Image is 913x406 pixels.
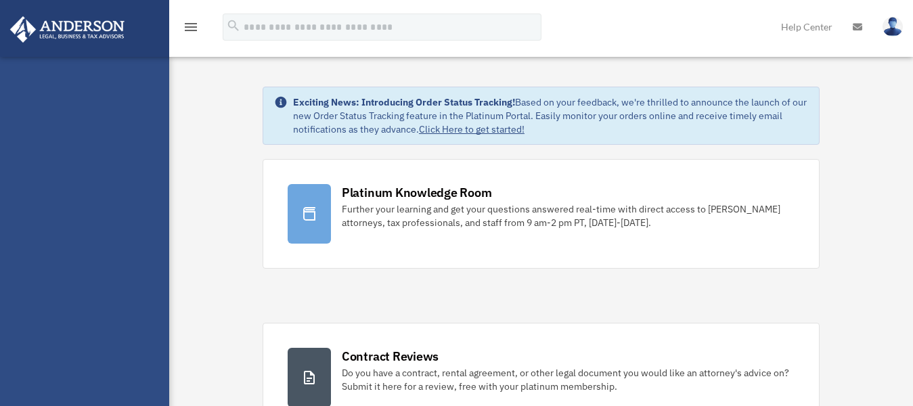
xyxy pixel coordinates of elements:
div: Platinum Knowledge Room [342,184,492,201]
i: search [226,18,241,33]
img: Anderson Advisors Platinum Portal [6,16,129,43]
a: menu [183,24,199,35]
img: User Pic [883,17,903,37]
i: menu [183,19,199,35]
div: Based on your feedback, we're thrilled to announce the launch of our new Order Status Tracking fe... [293,95,808,136]
div: Do you have a contract, rental agreement, or other legal document you would like an attorney's ad... [342,366,795,393]
div: Contract Reviews [342,348,439,365]
a: Click Here to get started! [419,123,525,135]
strong: Exciting News: Introducing Order Status Tracking! [293,96,515,108]
div: Further your learning and get your questions answered real-time with direct access to [PERSON_NAM... [342,202,795,229]
a: Platinum Knowledge Room Further your learning and get your questions answered real-time with dire... [263,159,820,269]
